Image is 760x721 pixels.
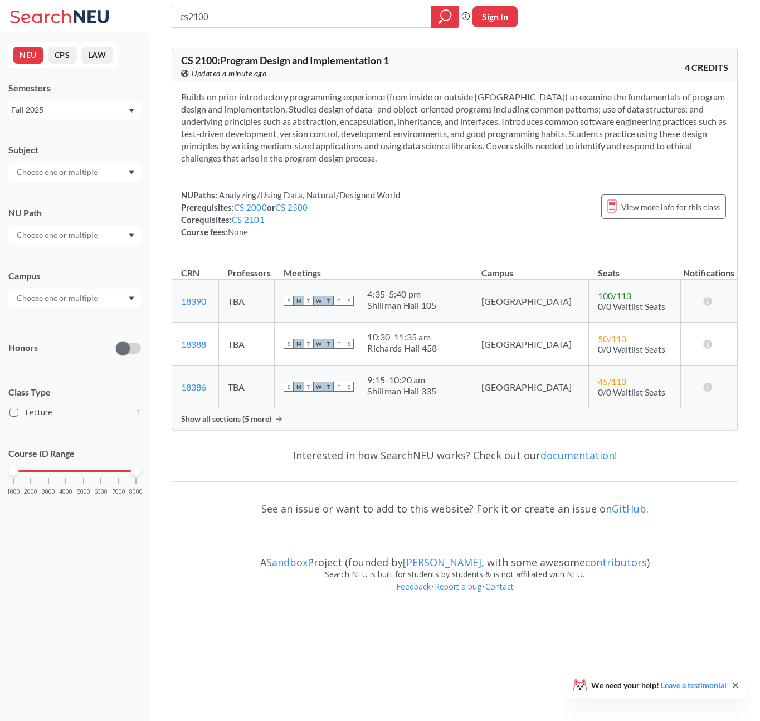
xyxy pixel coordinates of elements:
span: F [334,382,344,392]
svg: Dropdown arrow [129,170,134,175]
span: None [228,227,248,237]
span: W [314,296,324,306]
a: CS 2000 [234,202,267,212]
span: M [294,382,304,392]
button: Sign In [472,6,518,27]
p: Course ID Range [8,447,141,460]
span: 6000 [94,489,108,495]
span: T [324,296,334,306]
div: Fall 2025Dropdown arrow [8,101,141,119]
span: S [344,296,354,306]
span: S [344,382,354,392]
a: CS 2500 [275,202,308,212]
a: 18388 [181,339,206,349]
div: 4:35 - 5:40 pm [367,289,436,300]
span: 8000 [129,489,143,495]
td: TBA [218,280,275,323]
span: Class Type [8,386,141,398]
input: Choose one or multiple [11,165,105,179]
span: T [324,382,334,392]
div: NUPaths: Prerequisites: or Corequisites: Course fees: [181,189,400,238]
span: 2000 [24,489,37,495]
input: Class, professor, course number, "phrase" [179,7,423,26]
svg: magnifying glass [439,9,452,25]
div: Shillman Hall 105 [367,300,436,311]
label: Lecture [9,405,141,420]
div: Dropdown arrow [8,163,141,182]
span: M [294,339,304,349]
span: T [304,339,314,349]
div: Show all sections (5 more) [172,408,737,430]
a: GitHub [612,502,646,515]
span: 4 CREDITS [685,61,728,74]
span: 100 / 113 [598,290,631,301]
span: 0/0 Waitlist Seats [598,301,665,311]
span: Updated a minute ago [192,67,266,80]
div: Campus [8,270,141,282]
div: 10:30 - 11:35 am [367,332,437,343]
div: 9:15 - 10:20 am [367,374,436,386]
span: 0/0 Waitlist Seats [598,387,665,397]
span: S [344,339,354,349]
span: M [294,296,304,306]
span: 1000 [7,489,20,495]
div: A Project (founded by , with some awesome ) [172,546,738,568]
svg: Dropdown arrow [129,296,134,301]
button: NEU [13,47,43,64]
div: See an issue or want to add to this website? Fork it or create an issue on . [172,493,738,525]
span: View more info for this class [621,200,720,214]
span: S [284,382,294,392]
div: Semesters [8,82,141,94]
span: T [304,382,314,392]
span: 0/0 Waitlist Seats [598,344,665,354]
input: Choose one or multiple [11,228,105,242]
th: Professors [218,256,275,280]
div: Search NEU is built for students by students & is not affiliated with NEU. [172,568,738,581]
span: F [334,339,344,349]
div: Shillman Hall 335 [367,386,436,397]
span: 50 / 113 [598,333,626,344]
span: W [314,339,324,349]
span: W [314,382,324,392]
a: Report a bug [434,581,482,592]
span: We need your help! [591,681,727,689]
div: Fall 2025 [11,104,128,116]
section: Builds on prior introductory programming experience (from inside or outside [GEOGRAPHIC_DATA]) to... [181,91,728,164]
div: magnifying glass [431,6,459,28]
a: 18390 [181,296,206,306]
td: TBA [218,323,275,366]
a: documentation! [540,449,617,462]
span: CS 2100 : Program Design and Implementation 1 [181,54,389,66]
th: Meetings [275,256,472,280]
span: S [284,339,294,349]
input: Choose one or multiple [11,291,105,305]
div: • • [172,581,738,610]
span: 7000 [112,489,125,495]
svg: Dropdown arrow [129,109,134,113]
span: 4000 [59,489,72,495]
div: Richards Hall 458 [367,343,437,354]
td: [GEOGRAPHIC_DATA] [472,280,589,323]
th: Notifications [681,256,737,280]
span: 1 [137,406,141,418]
span: Show all sections (5 more) [181,414,271,424]
span: 3000 [42,489,55,495]
a: Sandbox [266,556,308,569]
div: Subject [8,144,141,156]
svg: Dropdown arrow [129,233,134,238]
a: Feedback [396,581,431,592]
a: Leave a testimonial [661,680,727,690]
td: TBA [218,366,275,408]
button: CPS [48,47,77,64]
div: Dropdown arrow [8,226,141,245]
th: Campus [472,256,589,280]
div: NU Path [8,207,141,219]
div: CRN [181,267,199,279]
span: T [304,296,314,306]
a: 18386 [181,382,206,392]
span: S [284,296,294,306]
a: Contact [485,581,514,592]
div: Dropdown arrow [8,289,141,308]
td: [GEOGRAPHIC_DATA] [472,323,589,366]
span: 5000 [77,489,90,495]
